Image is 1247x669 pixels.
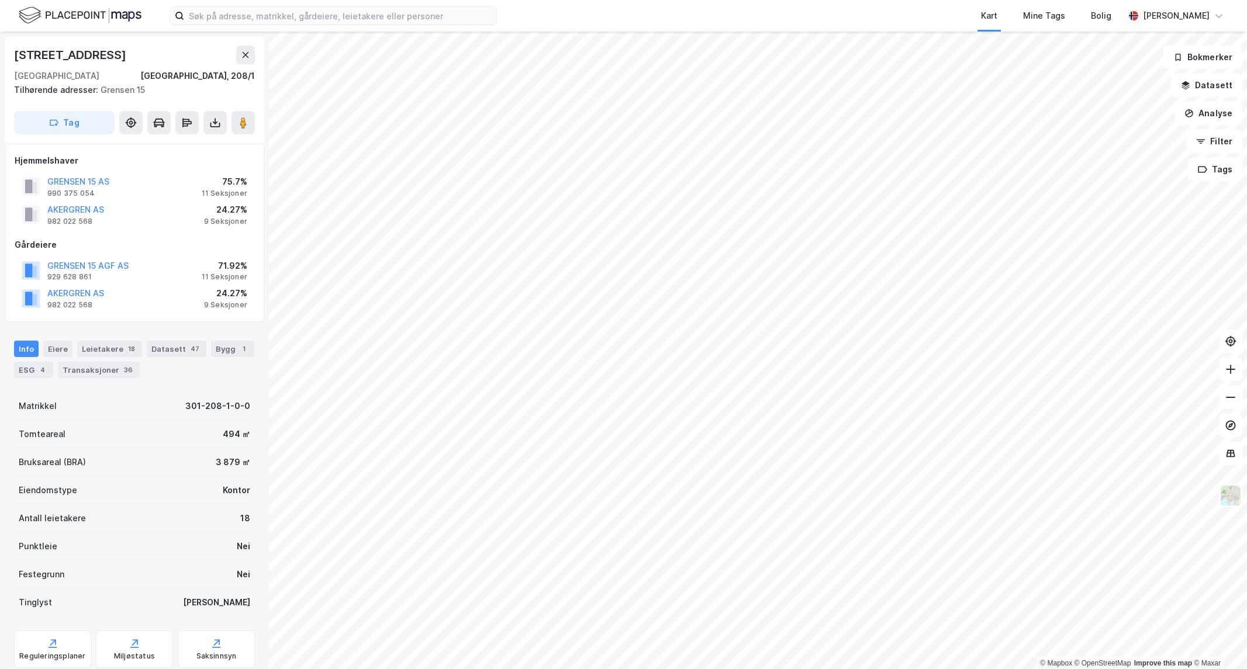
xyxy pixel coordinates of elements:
[1075,659,1131,667] a: OpenStreetMap
[140,69,255,83] div: [GEOGRAPHIC_DATA], 208/1
[14,69,99,83] div: [GEOGRAPHIC_DATA]
[223,483,250,497] div: Kontor
[1189,613,1247,669] iframe: Chat Widget
[1220,484,1242,507] img: Z
[19,455,86,469] div: Bruksareal (BRA)
[19,5,141,26] img: logo.f888ab2527a4732fd821a326f86c7f29.svg
[1186,130,1242,153] button: Filter
[19,567,64,581] div: Festegrunn
[237,539,250,553] div: Nei
[47,217,92,226] div: 982 022 568
[14,83,246,97] div: Grensen 15
[981,9,997,23] div: Kart
[216,455,250,469] div: 3 879 ㎡
[184,7,496,25] input: Søk på adresse, matrikkel, gårdeiere, leietakere eller personer
[122,364,135,376] div: 36
[1040,659,1072,667] a: Mapbox
[114,651,155,661] div: Miljøstatus
[47,272,92,282] div: 929 628 861
[204,286,247,300] div: 24.27%
[19,539,57,553] div: Punktleie
[19,399,57,413] div: Matrikkel
[1175,102,1242,125] button: Analyse
[204,203,247,217] div: 24.27%
[202,175,247,189] div: 75.7%
[1189,613,1247,669] div: Kontrollprogram for chat
[126,343,137,355] div: 18
[202,272,247,282] div: 11 Seksjoner
[202,189,247,198] div: 11 Seksjoner
[47,189,95,198] div: 990 375 054
[15,238,254,252] div: Gårdeiere
[1171,74,1242,97] button: Datasett
[1143,9,1210,23] div: [PERSON_NAME]
[1023,9,1065,23] div: Mine Tags
[196,651,237,661] div: Saksinnsyn
[223,427,250,441] div: 494 ㎡
[19,483,77,497] div: Eiendomstype
[202,259,247,273] div: 71.92%
[14,46,129,64] div: [STREET_ADDRESS]
[14,85,101,95] span: Tilhørende adresser:
[1188,158,1242,181] button: Tags
[15,154,254,168] div: Hjemmelshaver
[238,343,250,355] div: 1
[237,567,250,581] div: Nei
[14,341,39,357] div: Info
[19,595,52,609] div: Tinglyst
[240,511,250,525] div: 18
[37,364,49,376] div: 4
[211,341,254,357] div: Bygg
[19,427,65,441] div: Tomteareal
[77,341,142,357] div: Leietakere
[14,362,53,378] div: ESG
[147,341,206,357] div: Datasett
[1091,9,1111,23] div: Bolig
[1134,659,1192,667] a: Improve this map
[188,343,202,355] div: 47
[19,511,86,525] div: Antall leietakere
[204,300,247,310] div: 9 Seksjoner
[43,341,72,357] div: Eiere
[14,111,115,134] button: Tag
[204,217,247,226] div: 9 Seksjoner
[58,362,140,378] div: Transaksjoner
[183,595,250,609] div: [PERSON_NAME]
[19,651,85,661] div: Reguleringsplaner
[1163,46,1242,69] button: Bokmerker
[47,300,92,310] div: 982 022 568
[185,399,250,413] div: 301-208-1-0-0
